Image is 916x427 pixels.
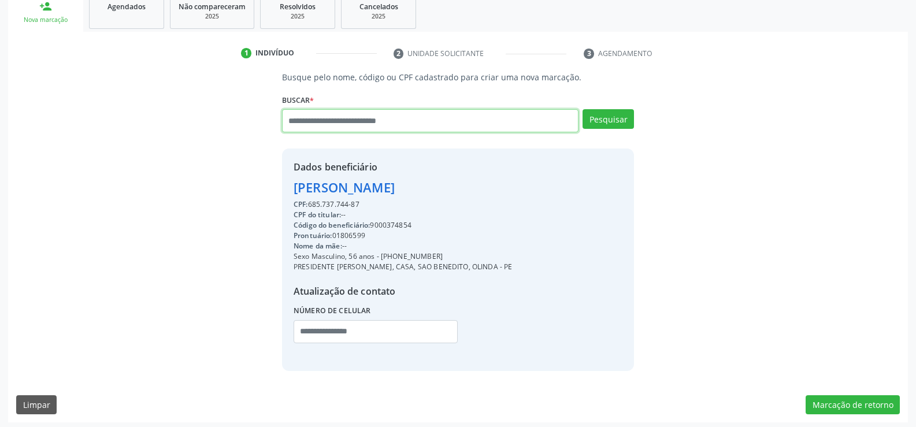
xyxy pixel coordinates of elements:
div: 685.737.744-87 [294,199,513,210]
div: 2025 [179,12,246,21]
div: 9000374854 [294,220,513,231]
div: Indivíduo [255,48,294,58]
label: Buscar [282,91,314,109]
div: Atualização de contato [294,284,513,298]
button: Limpar [16,395,57,415]
div: [PERSON_NAME] [294,178,513,197]
span: Resolvidos [280,2,316,12]
button: Pesquisar [583,109,634,129]
span: Prontuário: [294,231,332,240]
div: -- [294,241,513,251]
span: Cancelados [359,2,398,12]
span: Código do beneficiário: [294,220,370,230]
span: CPF: [294,199,308,209]
div: 2025 [350,12,407,21]
div: 01806599 [294,231,513,241]
button: Marcação de retorno [806,395,900,415]
div: 2025 [269,12,327,21]
div: Nova marcação [16,16,75,24]
span: Nome da mãe: [294,241,342,251]
label: Número de celular [294,302,371,320]
div: Sexo Masculino, 56 anos - [PHONE_NUMBER] [294,251,513,262]
div: 1 [241,48,251,58]
p: Busque pelo nome, código ou CPF cadastrado para criar uma nova marcação. [282,71,634,83]
div: Dados beneficiário [294,160,513,174]
div: -- [294,210,513,220]
span: CPF do titular: [294,210,341,220]
span: Agendados [107,2,146,12]
div: PRESIDENTE [PERSON_NAME], CASA, SAO BENEDITO, OLINDA - PE [294,262,513,272]
span: Não compareceram [179,2,246,12]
